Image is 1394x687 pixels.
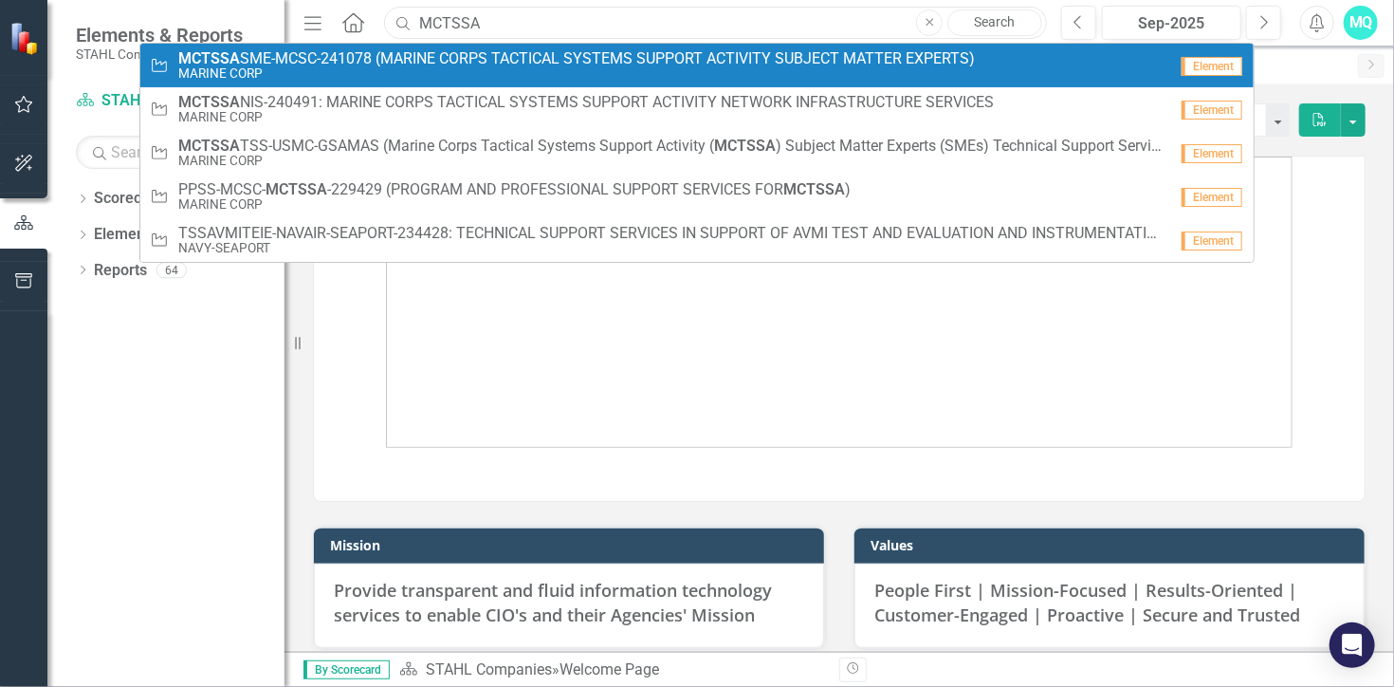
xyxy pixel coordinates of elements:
[76,24,243,46] span: Elements & Reports
[1182,101,1242,120] span: Element
[178,94,994,111] span: NIS-240491: MARINE CORPS TACTICAL SYSTEMS SUPPORT ACTIVITY NETWORK INFRASTRUCTURE SERVICES
[1102,6,1241,40] button: Sep-2025
[178,197,851,212] small: MARINE CORP
[330,538,815,552] h3: Mission
[1182,188,1242,207] span: Element
[140,131,1254,175] a: TSS-USMC-GSAMAS (Marine Corps Tactical Systems Support Activity (MCTSSA) Subject Matter Experts (...
[178,225,1167,242] span: TSSAVMITEIE-NAVAIR-SEAPORT-234428: TECHNICAL SUPPORT SERVICES IN SUPPORT OF AVMI TEST AND EVALUAT...
[874,579,1300,626] span: People First | Mission-Focused | Results-Oriented | Customer-Engaged | Proactive | Secure and Tru...
[76,90,266,112] a: STAHL Companies
[1182,232,1242,251] span: Element
[1330,622,1375,668] div: Open Intercom Messenger
[334,579,772,626] span: Provide transparent and fluid information technology services to enable CIO's and their Agencies'...
[559,660,659,678] div: Welcome Page
[140,44,1254,87] a: SME-MCSC-241078 (MARINE CORPS TACTICAL SYSTEMS SUPPORT ACTIVITY SUBJECT MATTER EXPERTS)MARINE COR...
[178,181,851,198] span: PPSS-MCSC- -229429 (PROGRAM AND PROFESSIONAL SUPPORT SERVICES FOR )
[94,260,147,282] a: Reports
[94,224,157,246] a: Elements
[266,180,327,198] strong: MCTSSA
[94,188,172,210] a: Scorecards
[1344,6,1378,40] button: MQ
[1109,12,1235,35] div: Sep-2025
[386,157,1293,448] img: image%20v4.png
[156,262,187,278] div: 64
[399,659,825,681] div: »
[178,66,975,81] small: MARINE CORP
[303,660,390,679] span: By Scorecard
[76,136,266,169] input: Search Below...
[9,21,44,55] img: ClearPoint Strategy
[178,154,1167,168] small: MARINE CORP
[1182,144,1242,163] span: Element
[178,241,1167,255] small: NAVY-SEAPORT
[76,46,243,62] small: STAHL Companies
[714,137,776,155] strong: MCTSSA
[140,87,1254,131] a: NIS-240491: MARINE CORPS TACTICAL SYSTEMS SUPPORT ACTIVITY NETWORK INFRASTRUCTURE SERVICESMARINE ...
[783,180,845,198] strong: MCTSSA
[947,9,1042,36] a: Search
[140,218,1254,262] a: TSSAVMITEIE-NAVAIR-SEAPORT-234428: TECHNICAL SUPPORT SERVICES IN SUPPORT OF AVMI TEST AND EVALUAT...
[178,138,1167,155] span: TSS-USMC-GSAMAS (Marine Corps Tactical Systems Support Activity ( ) Subject Matter Experts (SMEs)...
[1182,57,1242,76] span: Element
[426,660,552,678] a: STAHL Companies
[384,7,1047,40] input: Search ClearPoint...
[140,175,1254,218] a: PPSS-MCSC-MCTSSA-229429 (PROGRAM AND PROFESSIONAL SUPPORT SERVICES FORMCTSSA)MARINE CORPElement
[178,50,975,67] span: SME-MCSC-241078 (MARINE CORPS TACTICAL SYSTEMS SUPPORT ACTIVITY SUBJECT MATTER EXPERTS)
[178,110,994,124] small: MARINE CORP
[871,538,1355,552] h3: Values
